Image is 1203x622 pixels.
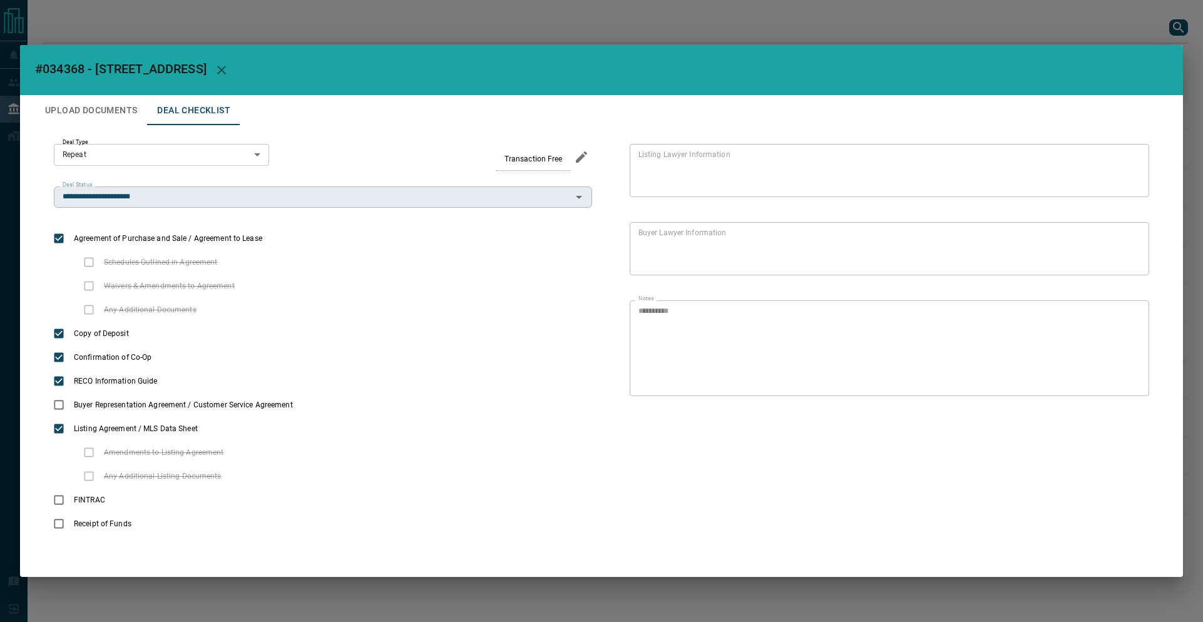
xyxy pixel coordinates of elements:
[638,306,1135,391] textarea: text field
[71,518,135,529] span: Receipt of Funds
[571,146,592,168] button: edit
[71,494,108,506] span: FINTRAC
[71,423,201,434] span: Listing Agreement / MLS Data Sheet
[101,304,200,315] span: Any Additional Documents
[147,95,240,125] button: Deal Checklist
[638,228,1135,270] textarea: text field
[71,328,132,339] span: Copy of Deposit
[570,188,588,206] button: Open
[638,150,1135,192] textarea: text field
[101,471,225,482] span: Any Additional Listing Documents
[54,144,269,165] div: Repeat
[101,447,227,458] span: Amendments to Listing Agreement
[101,280,238,292] span: Waivers & Amendments to Agreement
[71,399,296,410] span: Buyer Representation Agreement / Customer Service Agreement
[63,138,88,146] label: Deal Type
[71,375,160,387] span: RECO Information Guide
[35,62,207,77] span: #034368 - [STREET_ADDRESS]
[101,257,221,268] span: Schedules Outlined in Agreement
[638,295,653,303] label: Notes
[71,352,155,363] span: Confirmation of Co-Op
[63,181,92,189] label: Deal Status
[71,233,265,244] span: Agreement of Purchase and Sale / Agreement to Lease
[35,95,147,125] button: Upload Documents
